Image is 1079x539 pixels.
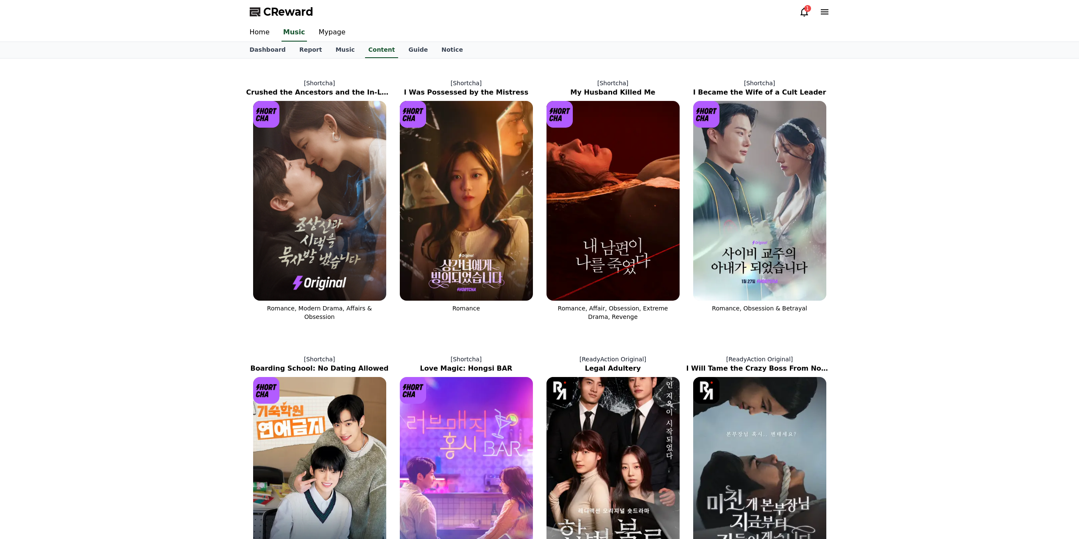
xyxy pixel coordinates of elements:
[540,72,686,328] a: [Shortcha] My Husband Killed Me My Husband Killed Me [object Object] Logo Romance, Affair, Obsess...
[540,87,686,98] h2: My Husband Killed Me
[401,42,435,58] a: Guide
[253,101,280,128] img: [object Object] Logo
[246,72,393,328] a: [Shortcha] Crushed the Ancestors and the In-Laws Crushed the Ancestors and the In-Laws [object Ob...
[393,79,540,87] p: [Shortcha]
[243,42,293,58] a: Dashboard
[693,101,720,128] img: [object Object] Logo
[312,24,352,42] a: Mypage
[546,377,573,404] img: [object Object] Logo
[400,377,427,404] img: [object Object] Logo
[546,101,680,301] img: My Husband Killed Me
[435,42,470,58] a: Notice
[246,79,393,87] p: [Shortcha]
[393,87,540,98] h2: I Was Possessed by the Mistress
[393,72,540,328] a: [Shortcha] I Was Possessed by the Mistress I Was Possessed by the Mistress [object Object] Logo R...
[540,363,686,374] h2: Legal Adultery
[246,87,393,98] h2: Crushed the Ancestors and the In-Laws
[546,101,573,128] img: [object Object] Logo
[400,101,427,128] img: [object Object] Logo
[452,305,480,312] span: Romance
[393,355,540,363] p: [Shortcha]
[365,42,399,58] a: Content
[246,355,393,363] p: [Shortcha]
[329,42,361,58] a: Music
[686,363,833,374] h2: I Will Tame the Crazy Boss From Now On
[400,101,533,301] img: I Was Possessed by the Mistress
[686,72,833,328] a: [Shortcha] I Became the Wife of a Cult Leader I Became the Wife of a Cult Leader [object Object] ...
[686,79,833,87] p: [Shortcha]
[712,305,807,312] span: Romance, Obsession & Betrayal
[267,305,372,320] span: Romance, Modern Drama, Affairs & Obsession
[804,5,811,12] div: 1
[243,24,276,42] a: Home
[253,101,386,301] img: Crushed the Ancestors and the In-Laws
[282,24,307,42] a: Music
[799,7,809,17] a: 1
[558,305,668,320] span: Romance, Affair, Obsession, Extreme Drama, Revenge
[540,79,686,87] p: [Shortcha]
[686,87,833,98] h2: I Became the Wife of a Cult Leader
[540,355,686,363] p: [ReadyAction Original]
[293,42,329,58] a: Report
[693,377,720,404] img: [object Object] Logo
[393,363,540,374] h2: Love Magic: Hongsi BAR
[693,101,826,301] img: I Became the Wife of a Cult Leader
[246,363,393,374] h2: Boarding School: No Dating Allowed
[253,377,280,404] img: [object Object] Logo
[263,5,313,19] span: CReward
[250,5,313,19] a: CReward
[686,355,833,363] p: [ReadyAction Original]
